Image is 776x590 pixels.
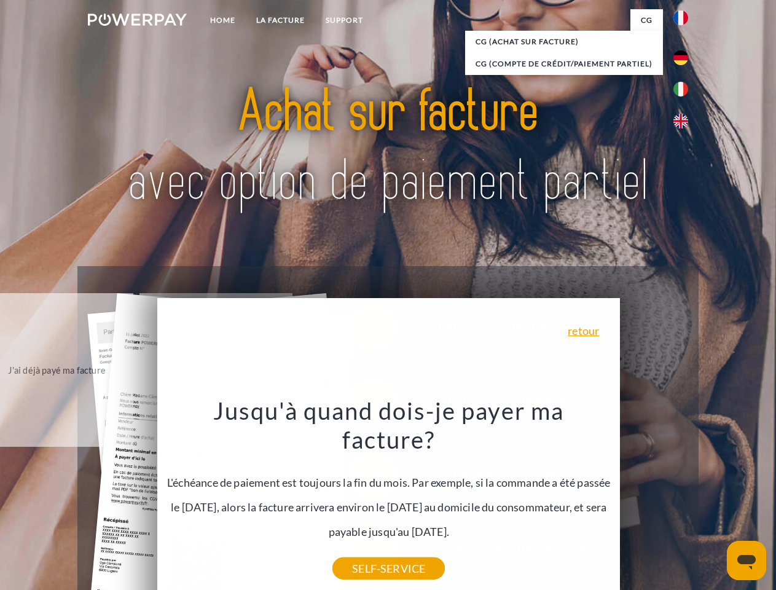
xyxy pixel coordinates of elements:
img: de [673,50,688,65]
h3: Jusqu'à quand dois-je payer ma facture? [165,396,613,455]
a: CG [630,9,663,31]
img: en [673,114,688,128]
iframe: Bouton de lancement de la fenêtre de messagerie [727,541,766,580]
a: CG (achat sur facture) [465,31,663,53]
a: retour [568,325,599,336]
img: title-powerpay_fr.svg [117,59,659,235]
a: Home [200,9,246,31]
a: SELF-SERVICE [332,557,445,580]
a: LA FACTURE [246,9,315,31]
img: fr [673,10,688,25]
img: it [673,82,688,96]
div: L'échéance de paiement est toujours la fin du mois. Par exemple, si la commande a été passée le [... [165,396,613,568]
a: CG (Compte de crédit/paiement partiel) [465,53,663,75]
img: logo-powerpay-white.svg [88,14,187,26]
a: Support [315,9,374,31]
